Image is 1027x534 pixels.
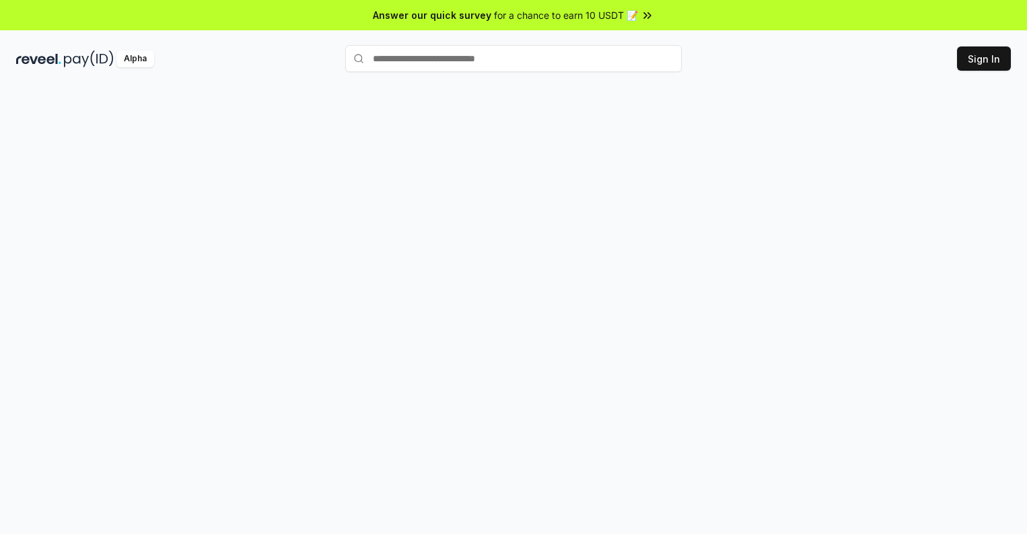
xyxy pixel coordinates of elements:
[64,51,114,67] img: pay_id
[116,51,154,67] div: Alpha
[16,51,61,67] img: reveel_dark
[957,46,1011,71] button: Sign In
[373,8,491,22] span: Answer our quick survey
[494,8,638,22] span: for a chance to earn 10 USDT 📝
